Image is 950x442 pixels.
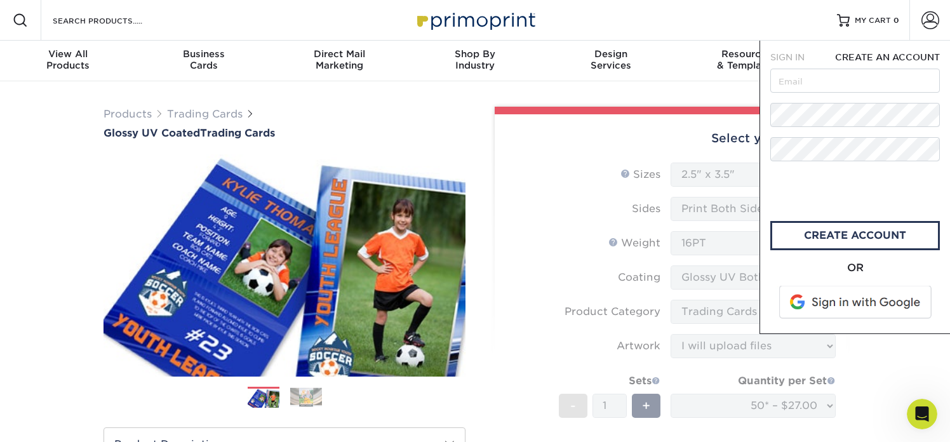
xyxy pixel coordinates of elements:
span: MY CART [855,15,891,26]
div: Printing Your Trading Cards With Primoprint [26,318,213,345]
button: Search for help [18,283,236,308]
button: Help [170,325,254,376]
span: CREATE AN ACCOUNT [835,52,940,62]
img: Trading Cards 02 [290,387,322,407]
img: Profile image for Avery [136,20,161,46]
span: Direct Mail [271,48,407,60]
div: • [DATE] [133,192,168,205]
span: Help [201,357,222,366]
span: Design [543,48,679,60]
span: Rate your conversation [57,180,160,190]
div: We typically reply in a few minutes [26,246,212,260]
div: Services [543,48,679,71]
a: CREATE ACCOUNT [770,221,940,250]
iframe: Intercom live chat [907,399,937,429]
span: SIGN IN [770,52,805,62]
iframe: reCAPTCHA [770,171,940,215]
span: 0 [893,16,899,25]
span: Business [136,48,272,60]
img: Profile image for Erica [184,20,210,46]
span: Search for help [26,289,103,302]
a: Resources& Templates [679,41,815,81]
div: Recent messageProfile image for EricaRate your conversation[PERSON_NAME]•[DATE] [13,149,241,216]
a: BusinessCards [136,41,272,81]
a: Shop ByIndustry [407,41,543,81]
img: Glossy UV Coated 01 [104,140,465,391]
div: [PERSON_NAME] [57,192,130,205]
a: DesignServices [543,41,679,81]
div: Cards [136,48,272,71]
img: logo [25,25,110,44]
span: Resources [679,48,815,60]
span: Glossy UV Coated [104,127,200,139]
span: Home [28,357,57,366]
div: Recent message [26,160,228,173]
button: Messages [84,325,169,376]
p: How can we help? [25,112,229,133]
span: Shop By [407,48,543,60]
a: Products [104,108,152,120]
div: Close [218,20,241,43]
div: OR [770,260,940,276]
p: Hi there 👋 [25,90,229,112]
img: Profile image for Irene [160,20,185,46]
img: Primoprint [411,6,539,34]
div: Marketing [271,48,407,71]
span: Messages [105,357,149,366]
div: Industry [407,48,543,71]
div: Send us a messageWe typically reply in a few minutes [13,222,241,271]
img: Trading Cards 01 [248,387,279,410]
a: Trading Cards [167,108,243,120]
a: Direct MailMarketing [271,41,407,81]
div: Printing Your Trading Cards With Primoprint [18,313,236,350]
input: SEARCH PRODUCTS..... [51,13,175,28]
img: Profile image for Erica [26,179,51,204]
div: Profile image for EricaRate your conversation[PERSON_NAME]•[DATE] [13,168,241,215]
input: Email [770,69,940,93]
div: Select your options: [505,114,836,163]
div: Send us a message [26,233,212,246]
h1: Trading Cards [104,127,465,139]
div: & Templates [679,48,815,71]
a: Glossy UV CoatedTrading Cards [104,127,465,139]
